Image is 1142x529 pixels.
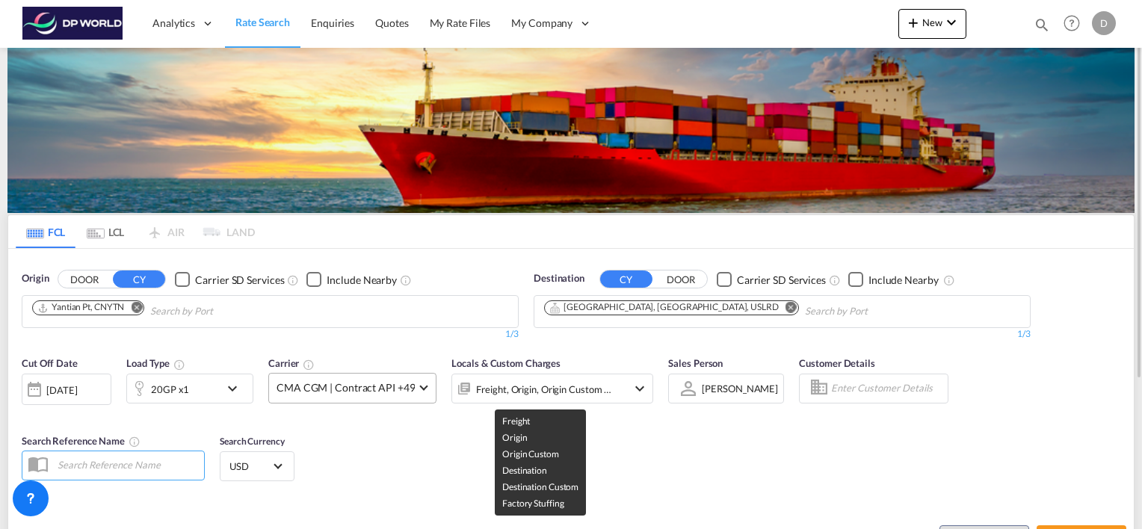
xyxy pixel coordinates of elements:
[16,215,255,248] md-pagination-wrapper: Use the left and right arrow keys to navigate between tabs
[22,328,519,341] div: 1/3
[400,274,412,286] md-icon: Unchecked: Ignores neighbouring ports when fetching rates.Checked : Includes neighbouring ports w...
[306,271,397,287] md-checkbox: Checkbox No Ink
[175,271,284,287] md-checkbox: Checkbox No Ink
[451,374,653,403] div: Freight Origin Origin Custom Destination Destination Custom Factory Stuffingicon-chevron-down
[277,380,415,395] span: CMA CGM | Contract API +49
[631,380,649,397] md-icon: icon-chevron-down
[46,383,77,397] div: [DATE]
[600,270,652,288] button: CY
[126,374,253,403] div: 20GP x1icon-chevron-down
[50,453,204,475] input: Search Reference Name
[1092,11,1116,35] div: D
[58,271,111,288] button: DOOR
[7,48,1135,213] img: LCL+%26+FCL+BACKGROUND.png
[327,273,397,288] div: Include Nearby
[303,359,315,371] md-icon: The selected Trucker/Carrierwill be displayed in the rate results If the rates are from another f...
[173,359,185,371] md-icon: icon-information-outline
[129,436,141,448] md-icon: Your search will be saved by the below given name
[121,301,143,316] button: Remove
[542,296,953,324] md-chips-wrap: Chips container. Use arrow keys to select chips.
[311,16,354,29] span: Enquiries
[195,273,284,288] div: Carrier SD Services
[37,301,127,314] div: Press delete to remove this chip.
[375,16,408,29] span: Quotes
[668,357,723,369] span: Sales Person
[22,271,49,286] span: Origin
[430,16,491,29] span: My Rate Files
[805,300,947,324] input: Chips input.
[22,374,111,405] div: [DATE]
[549,301,779,314] div: Laredo, TX, USLRD
[868,273,939,288] div: Include Nearby
[220,436,285,447] span: Search Currency
[534,328,1031,341] div: 1/3
[1034,16,1050,39] div: icon-magnify
[1034,16,1050,33] md-icon: icon-magnify
[223,380,249,397] md-icon: icon-chevron-down
[151,379,189,400] div: 20GP x1
[502,415,578,509] span: Freight Origin Origin Custom Destination Destination Custom Factory Stuffing
[700,377,780,399] md-select: Sales Person: Diana Garcia
[702,383,778,395] div: [PERSON_NAME]
[22,435,141,447] span: Search Reference Name
[126,357,185,369] span: Load Type
[942,13,960,31] md-icon: icon-chevron-down
[717,271,826,287] md-checkbox: Checkbox No Ink
[831,377,943,400] input: Enter Customer Details
[152,16,195,31] span: Analytics
[476,379,612,400] div: Freight Origin Origin Custom Destination Destination Custom Factory Stuffing
[150,300,292,324] input: Chips input.
[898,9,966,39] button: icon-plus 400-fgNewicon-chevron-down
[776,301,798,316] button: Remove
[16,215,75,248] md-tab-item: FCL
[799,357,874,369] span: Customer Details
[113,270,165,288] button: CY
[943,274,955,286] md-icon: Unchecked: Ignores neighbouring ports when fetching rates.Checked : Includes neighbouring ports w...
[549,301,782,314] div: Press delete to remove this chip.
[287,274,299,286] md-icon: Unchecked: Search for CY (Container Yard) services for all selected carriers.Checked : Search for...
[235,16,290,28] span: Rate Search
[268,357,315,369] span: Carrier
[22,403,33,423] md-datepicker: Select
[511,16,572,31] span: My Company
[229,460,271,473] span: USD
[534,271,584,286] span: Destination
[737,273,826,288] div: Carrier SD Services
[1059,10,1092,37] div: Help
[37,301,124,314] div: Yantian Pt, CNYTN
[228,455,286,477] md-select: Select Currency: $ USDUnited States Dollar
[904,13,922,31] md-icon: icon-plus 400-fg
[451,357,561,369] span: Locals & Custom Charges
[1059,10,1084,36] span: Help
[22,7,123,40] img: c08ca190194411f088ed0f3ba295208c.png
[22,357,78,369] span: Cut Off Date
[655,271,707,288] button: DOOR
[30,296,298,324] md-chips-wrap: Chips container. Use arrow keys to select chips.
[75,215,135,248] md-tab-item: LCL
[829,274,841,286] md-icon: Unchecked: Search for CY (Container Yard) services for all selected carriers.Checked : Search for...
[904,16,960,28] span: New
[848,271,939,287] md-checkbox: Checkbox No Ink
